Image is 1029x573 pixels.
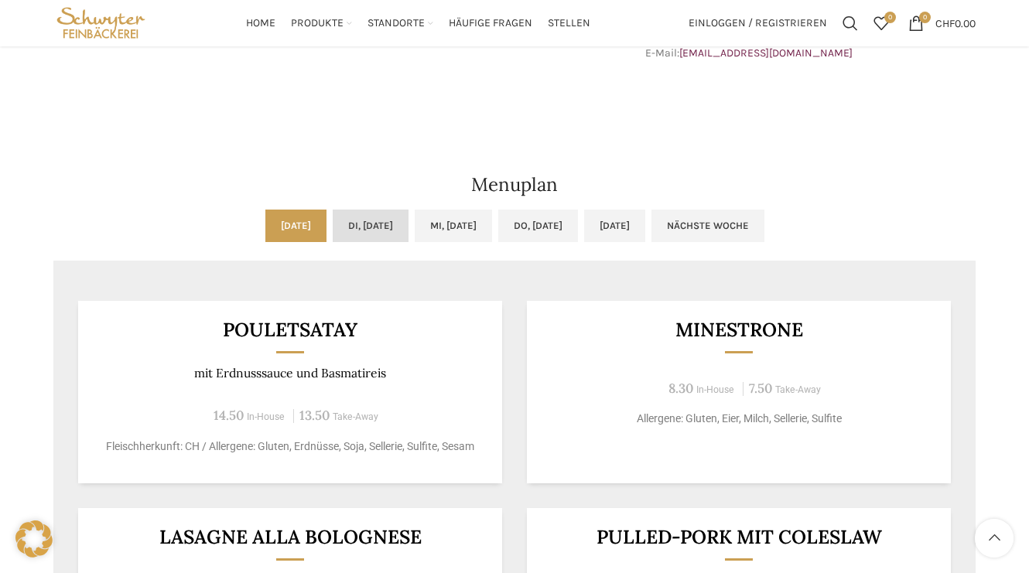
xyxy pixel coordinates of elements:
a: Nächste Woche [651,210,764,242]
a: Standorte [367,8,433,39]
h3: POULETSATAY [97,320,484,339]
p: Fleischherkunft: CH / Allergene: Gluten, Erdnüsse, Soja, Sellerie, Sulfite, Sesam [97,438,484,455]
a: Home [246,8,275,39]
a: [DATE] [265,210,326,242]
a: Suchen [835,8,866,39]
span: Home [246,16,275,31]
div: Main navigation [156,8,681,39]
h3: Pulled-Pork mit Coleslaw [546,527,932,547]
span: 13.50 [299,407,330,424]
a: [DATE] [584,210,645,242]
span: Stellen [548,16,590,31]
h2: Menuplan [53,176,976,194]
span: Take-Away [775,384,821,395]
span: 0 [919,12,931,23]
a: Site logo [53,15,149,29]
span: In-House [696,384,734,395]
a: Häufige Fragen [449,8,532,39]
p: Allergene: Gluten, Eier, Milch, Sellerie, Sulfite [546,411,932,427]
span: In-House [247,411,285,422]
a: Scroll to top button [975,519,1014,558]
a: Einloggen / Registrieren [681,8,835,39]
a: 0 CHF0.00 [901,8,983,39]
h3: Minestrone [546,320,932,339]
a: Mi, [DATE] [415,210,492,242]
span: 7.50 [749,380,772,397]
span: 8.30 [668,380,693,397]
span: Häufige Fragen [449,16,532,31]
div: Meine Wunschliste [866,8,897,39]
a: Do, [DATE] [498,210,578,242]
span: CHF [935,16,955,29]
span: Einloggen / Registrieren [689,18,827,29]
span: Standorte [367,16,425,31]
a: Di, [DATE] [333,210,409,242]
h3: LASAGNE ALLA BOLOGNESE [97,527,484,547]
a: 0 [866,8,897,39]
span: Produkte [291,16,344,31]
span: 0 [884,12,896,23]
span: Take-Away [333,411,378,422]
a: [EMAIL_ADDRESS][DOMAIN_NAME] [679,46,853,60]
bdi: 0.00 [935,16,976,29]
a: Stellen [548,8,590,39]
span: 14.50 [214,407,244,424]
p: mit Erdnusssauce und Basmatireis [97,366,484,380]
a: Produkte [291,8,352,39]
